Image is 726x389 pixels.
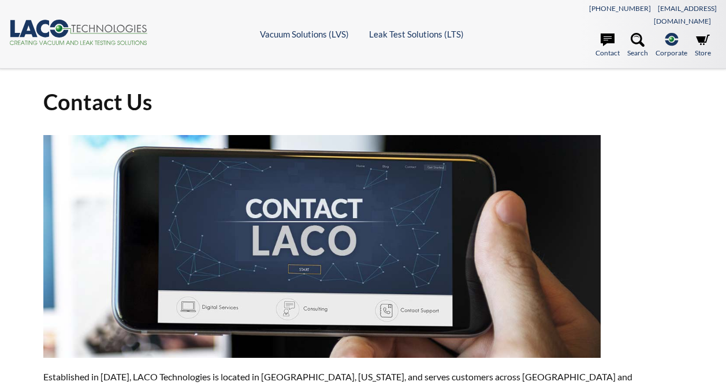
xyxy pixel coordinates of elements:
span: Corporate [656,47,687,58]
a: Leak Test Solutions (LTS) [369,29,464,39]
a: Store [695,33,711,58]
h1: Contact Us [43,88,683,116]
a: Search [627,33,648,58]
a: [EMAIL_ADDRESS][DOMAIN_NAME] [654,4,717,25]
a: [PHONE_NUMBER] [589,4,651,13]
img: ContactUs.jpg [43,135,601,358]
a: Vacuum Solutions (LVS) [260,29,349,39]
a: Contact [595,33,620,58]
